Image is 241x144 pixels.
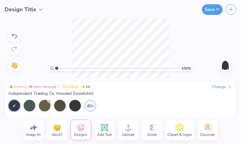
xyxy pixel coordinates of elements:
[29,85,32,88] img: Most Favorited sort
[147,132,157,137] span: Greek
[9,84,28,90] button: Badge Button
[74,132,88,137] span: Designs
[221,60,230,70] img: Back
[58,84,79,90] button: Badge Button
[28,84,57,90] button: Badge Button
[168,132,192,137] span: Clipart & logos
[63,85,78,88] span: Top Rated
[80,84,92,90] span: 4.8
[26,132,40,137] span: Image AI
[53,123,62,132] img: Stuck?
[201,132,215,137] span: Decorate
[212,84,232,90] div: Change
[202,4,223,15] button: Save
[10,85,13,88] img: Trending sort
[97,132,112,137] span: Add Text
[85,100,96,111] div: 40+
[59,85,62,88] img: Top Rated sort
[9,91,93,96] span: Independent Trading Co. Hooded Sweatshirt
[5,5,36,14] span: Design Title
[122,132,134,137] span: Upload
[14,85,27,88] span: Trending
[52,132,62,137] span: Stuck?
[33,85,56,88] span: Most Favorited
